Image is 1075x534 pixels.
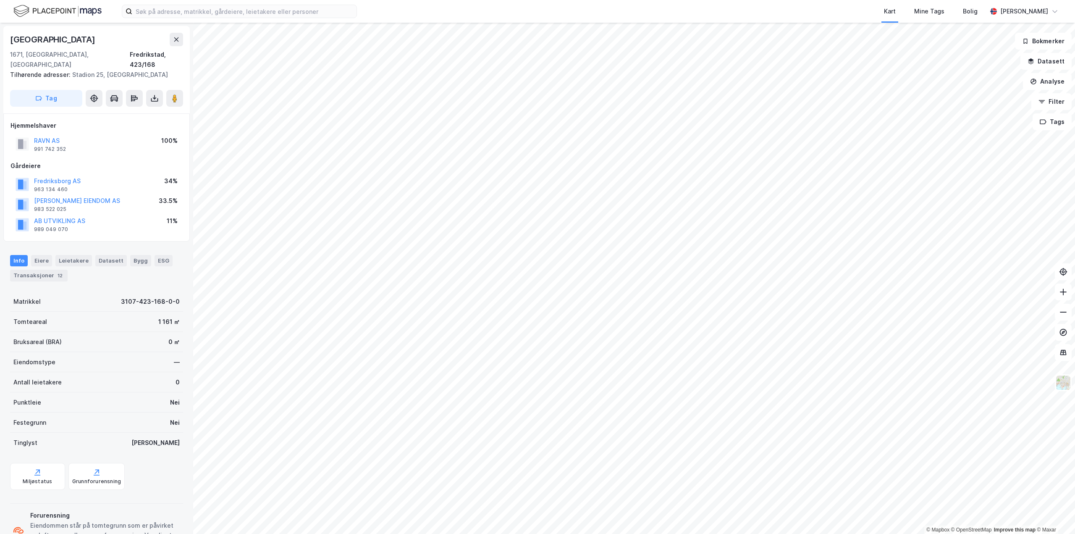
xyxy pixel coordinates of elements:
[10,71,72,78] span: Tilhørende adresser:
[167,216,178,226] div: 11%
[72,478,121,485] div: Grunnforurensning
[1000,6,1048,16] div: [PERSON_NAME]
[170,397,180,408] div: Nei
[174,357,180,367] div: —
[10,121,183,131] div: Hjemmelshaver
[13,397,41,408] div: Punktleie
[994,527,1036,533] a: Improve this map
[31,255,52,266] div: Eiere
[95,255,127,266] div: Datasett
[13,418,46,428] div: Festegrunn
[34,146,66,153] div: 991 742 352
[13,337,62,347] div: Bruksareal (BRA)
[10,90,82,107] button: Tag
[155,255,173,266] div: ESG
[34,186,68,193] div: 963 134 460
[1055,375,1071,391] img: Z
[176,377,180,387] div: 0
[131,438,180,448] div: [PERSON_NAME]
[132,5,357,18] input: Søk på adresse, matrikkel, gårdeiere, leietakere eller personer
[13,357,55,367] div: Eiendomstype
[10,70,176,80] div: Stadion 25, [GEOGRAPHIC_DATA]
[13,4,102,18] img: logo.f888ab2527a4732fd821a326f86c7f29.svg
[1031,93,1072,110] button: Filter
[963,6,978,16] div: Bolig
[13,297,41,307] div: Matrikkel
[951,527,992,533] a: OpenStreetMap
[164,176,178,186] div: 34%
[23,478,52,485] div: Miljøstatus
[158,317,180,327] div: 1 161 ㎡
[1015,33,1072,50] button: Bokmerker
[1020,53,1072,70] button: Datasett
[1033,494,1075,534] iframe: Chat Widget
[1033,113,1072,130] button: Tags
[10,255,28,266] div: Info
[1023,73,1072,90] button: Analyse
[161,136,178,146] div: 100%
[13,438,37,448] div: Tinglyst
[10,33,97,46] div: [GEOGRAPHIC_DATA]
[159,196,178,206] div: 33.5%
[130,255,151,266] div: Bygg
[56,271,64,280] div: 12
[170,418,180,428] div: Nei
[34,226,68,233] div: 989 049 070
[168,337,180,347] div: 0 ㎡
[30,510,180,521] div: Forurensning
[10,161,183,171] div: Gårdeiere
[10,270,68,281] div: Transaksjoner
[13,377,62,387] div: Antall leietakere
[130,50,183,70] div: Fredrikstad, 423/168
[13,317,47,327] div: Tomteareal
[926,527,949,533] a: Mapbox
[34,206,66,213] div: 983 522 025
[10,50,130,70] div: 1671, [GEOGRAPHIC_DATA], [GEOGRAPHIC_DATA]
[121,297,180,307] div: 3107-423-168-0-0
[914,6,944,16] div: Mine Tags
[55,255,92,266] div: Leietakere
[884,6,896,16] div: Kart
